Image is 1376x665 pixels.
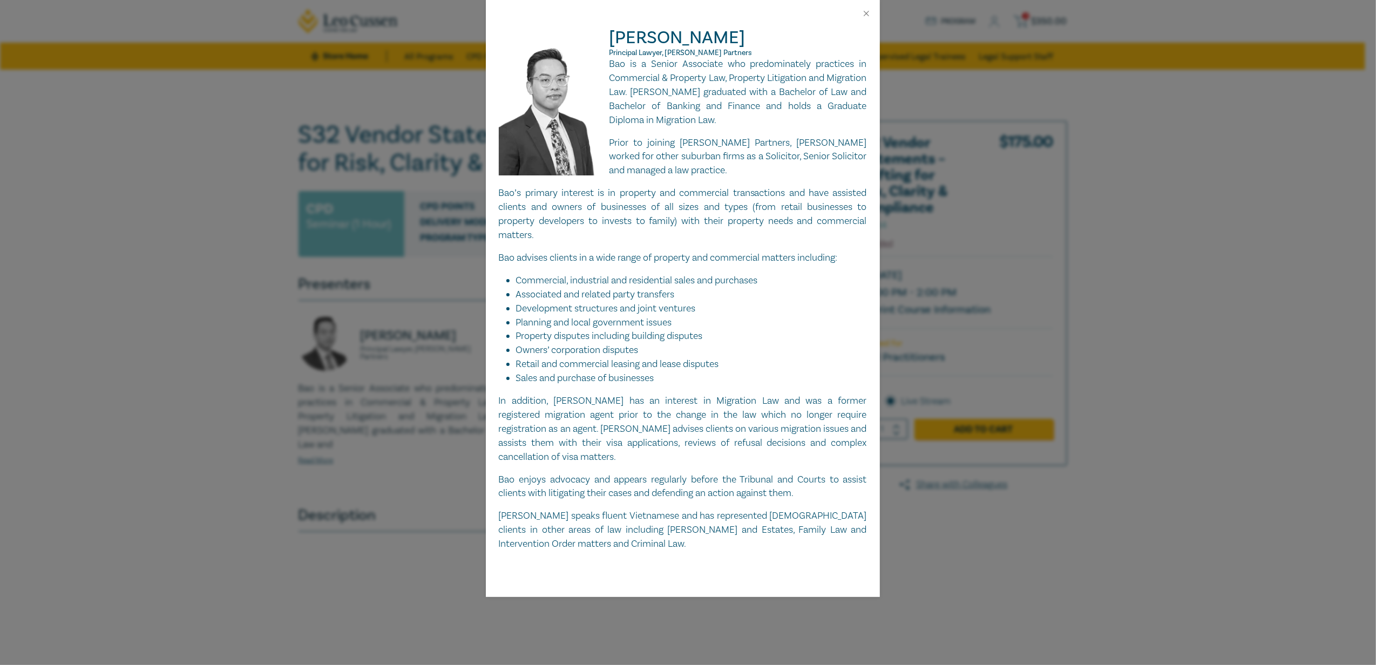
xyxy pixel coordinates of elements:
[862,9,871,18] button: Close
[609,48,752,58] span: Principal Lawyer, [PERSON_NAME] Partners
[516,288,867,302] li: Associated and related party transfers
[516,274,867,288] li: Commercial, industrial and residential sales and purchases
[499,251,867,265] p: Bao advises clients in a wide range of property and commercial matters including:
[499,27,867,57] h2: [PERSON_NAME]
[516,371,867,385] li: Sales and purchase of businesses
[499,186,867,242] p: Bao’s primary interest is in property and commercial transactions and have assisted clients and o...
[499,394,867,464] p: In addition, [PERSON_NAME] has an interest in Migration Law and was a former registered migration...
[499,509,867,551] p: [PERSON_NAME] speaks fluent Vietnamese and has represented [DEMOGRAPHIC_DATA] clients in other ar...
[499,27,609,186] img: Bao Ngo
[516,316,867,330] li: Planning and local government issues
[516,302,867,316] li: Development structures and joint ventures
[516,343,867,357] li: Owners’ corporation disputes
[499,136,867,178] p: Prior to joining [PERSON_NAME] Partners, [PERSON_NAME] worked for other suburban firms as a Solic...
[499,57,867,127] p: Bao is a Senior Associate who predominately practices in Commercial & Property Law, Property Liti...
[499,473,867,501] p: Bao enjoys advocacy and appears regularly before the Tribunal and Courts to assist clients with l...
[516,329,867,343] li: Property disputes including building disputes
[516,357,867,371] li: Retail and commercial leasing and lease disputes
